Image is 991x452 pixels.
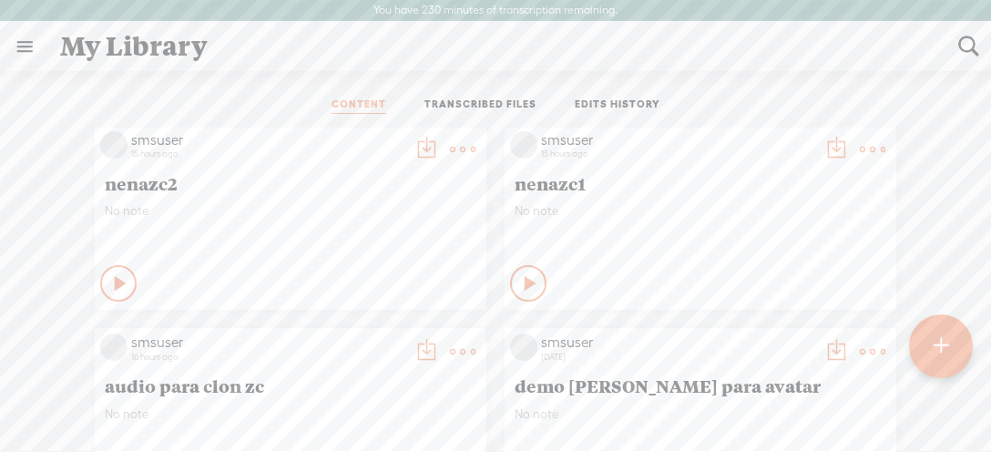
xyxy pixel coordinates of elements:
img: videoLoading.png [100,334,128,361]
div: smsuser [541,131,814,149]
span: audio para clon zc [105,375,476,396]
span: No note [105,203,476,219]
div: smsuser [131,131,404,149]
div: My Library [47,23,945,70]
label: You have 230 minutes of transcription remaining. [373,4,618,18]
div: [DATE] [541,352,814,363]
span: No note [515,406,886,422]
div: 16 hours ago [131,352,404,363]
div: smsuser [541,334,814,352]
a: CONTENT [332,98,386,114]
div: smsuser [131,334,404,352]
div: 15 hours ago [131,149,404,159]
img: videoLoading.png [510,334,537,361]
a: TRANSCRIBED FILES [424,98,536,114]
span: demo [PERSON_NAME] para avatar [515,375,886,396]
span: No note [105,406,476,422]
span: nenazc1 [515,172,886,194]
div: 15 hours ago [541,149,814,159]
span: nenazc2 [105,172,476,194]
span: No note [515,203,886,219]
a: EDITS HISTORY [575,98,660,114]
img: videoLoading.png [510,131,537,159]
img: videoLoading.png [100,131,128,159]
